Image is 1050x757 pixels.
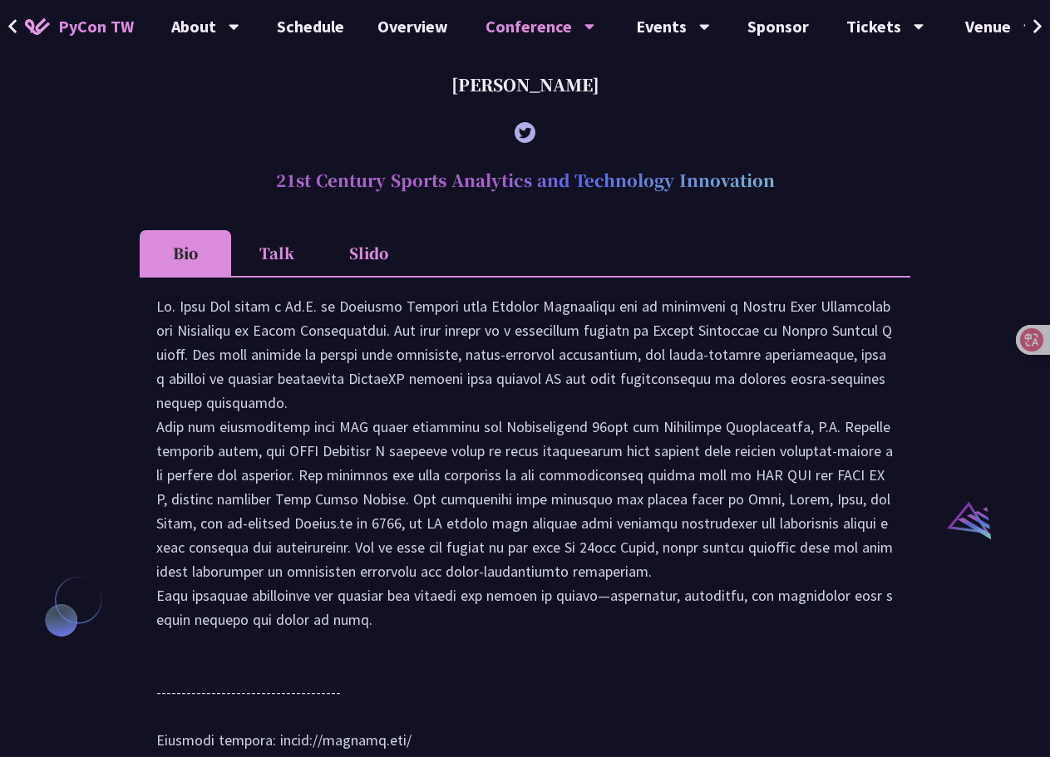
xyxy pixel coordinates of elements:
[140,155,910,205] h2: 21st Century Sports Analytics and Technology Innovation
[231,230,323,276] li: Talk
[8,6,150,47] a: PyCon TW
[140,60,910,110] div: [PERSON_NAME]
[58,14,134,39] span: PyCon TW
[140,230,231,276] li: Bio
[323,230,414,276] li: Slido
[25,18,50,35] img: Home icon of PyCon TW 2025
